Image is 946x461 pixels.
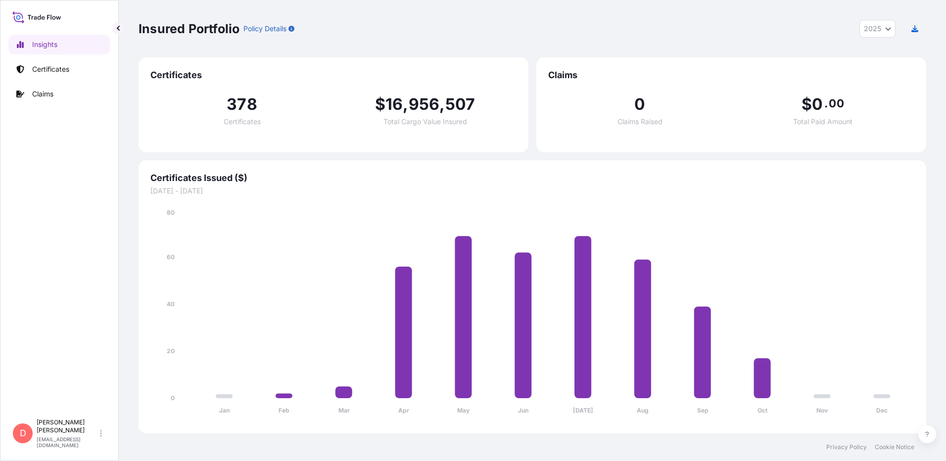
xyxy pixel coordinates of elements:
[279,407,289,414] tspan: Feb
[167,209,175,216] tspan: 80
[8,84,110,104] a: Claims
[793,118,852,125] span: Total Paid Amount
[37,436,98,448] p: [EMAIL_ADDRESS][DOMAIN_NAME]
[409,96,440,112] span: 956
[697,407,709,414] tspan: Sep
[338,407,350,414] tspan: Mar
[398,407,409,414] tspan: Apr
[150,69,517,81] span: Certificates
[37,418,98,434] p: [PERSON_NAME] [PERSON_NAME]
[167,300,175,308] tspan: 40
[139,21,239,37] p: Insured Portfolio
[383,118,467,125] span: Total Cargo Value Insured
[573,407,593,414] tspan: [DATE]
[167,347,175,355] tspan: 20
[876,407,888,414] tspan: Dec
[548,69,914,81] span: Claims
[518,407,528,414] tspan: Jun
[637,407,649,414] tspan: Aug
[32,64,69,74] p: Certificates
[150,172,914,184] span: Certificates Issued ($)
[864,24,881,34] span: 2025
[8,59,110,79] a: Certificates
[243,24,286,34] p: Policy Details
[824,99,828,107] span: .
[385,96,403,112] span: 16
[757,407,768,414] tspan: Oct
[224,118,261,125] span: Certificates
[8,35,110,54] a: Insights
[227,96,257,112] span: 378
[32,89,53,99] p: Claims
[875,443,914,451] a: Cookie Notice
[826,443,867,451] a: Privacy Policy
[816,407,828,414] tspan: Nov
[457,407,470,414] tspan: May
[617,118,662,125] span: Claims Raised
[812,96,823,112] span: 0
[829,99,844,107] span: 00
[375,96,385,112] span: $
[859,20,896,38] button: Year Selector
[802,96,812,112] span: $
[219,407,230,414] tspan: Jan
[634,96,645,112] span: 0
[20,428,26,438] span: D
[403,96,408,112] span: ,
[171,394,175,402] tspan: 0
[445,96,475,112] span: 507
[150,186,914,196] span: [DATE] - [DATE]
[439,96,445,112] span: ,
[32,40,57,49] p: Insights
[167,253,175,261] tspan: 60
